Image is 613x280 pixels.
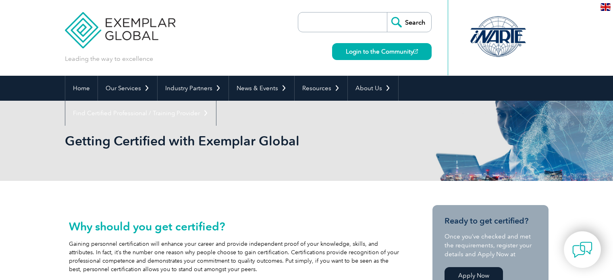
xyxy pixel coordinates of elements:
[348,76,398,101] a: About Us
[414,49,418,54] img: open_square.png
[445,216,536,226] h3: Ready to get certified?
[158,76,229,101] a: Industry Partners
[572,240,592,260] img: contact-chat.png
[445,232,536,259] p: Once you’ve checked and met the requirements, register your details and Apply Now at
[69,220,399,233] h2: Why should you get certified?
[295,76,347,101] a: Resources
[332,43,432,60] a: Login to the Community
[601,3,611,11] img: en
[65,76,98,101] a: Home
[65,54,153,63] p: Leading the way to excellence
[387,12,431,32] input: Search
[65,101,216,126] a: Find Certified Professional / Training Provider
[65,133,374,149] h1: Getting Certified with Exemplar Global
[98,76,157,101] a: Our Services
[229,76,294,101] a: News & Events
